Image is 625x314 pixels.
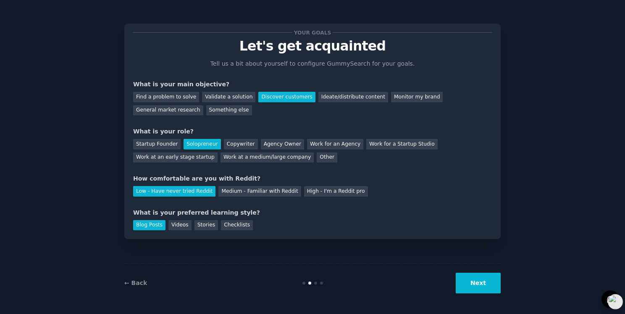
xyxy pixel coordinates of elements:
div: Validate a solution [202,92,255,102]
p: Tell us a bit about yourself to configure GummySearch for your goals. [207,59,418,68]
a: ← Back [124,279,147,286]
div: Medium - Familiar with Reddit [218,186,301,197]
div: Discover customers [258,92,315,102]
div: Agency Owner [261,139,304,149]
div: Ideate/distribute content [318,92,388,102]
div: What is your role? [133,127,492,136]
div: Work for a Startup Studio [366,139,437,149]
div: Low - Have never tried Reddit [133,186,215,197]
div: Checklists [221,220,253,231]
div: Stories [194,220,218,231]
div: What is your main objective? [133,80,492,89]
div: Something else [206,105,252,116]
div: What is your preferred learning style? [133,208,492,217]
div: Videos [168,220,192,231]
div: High - I'm a Reddit pro [304,186,368,197]
div: How comfortable are you with Reddit? [133,174,492,183]
div: Monitor my brand [391,92,443,102]
div: Work at a medium/large company [221,152,314,163]
button: Next [456,273,501,293]
div: Startup Founder [133,139,181,149]
p: Let's get acquainted [133,39,492,53]
div: Blog Posts [133,220,165,231]
div: General market research [133,105,203,116]
div: Find a problem to solve [133,92,199,102]
div: Work at an early stage startup [133,152,218,163]
div: Work for an Agency [307,139,363,149]
span: Your goals [292,28,333,37]
div: Solopreneur [184,139,221,149]
div: Other [317,152,337,163]
div: Copywriter [224,139,258,149]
